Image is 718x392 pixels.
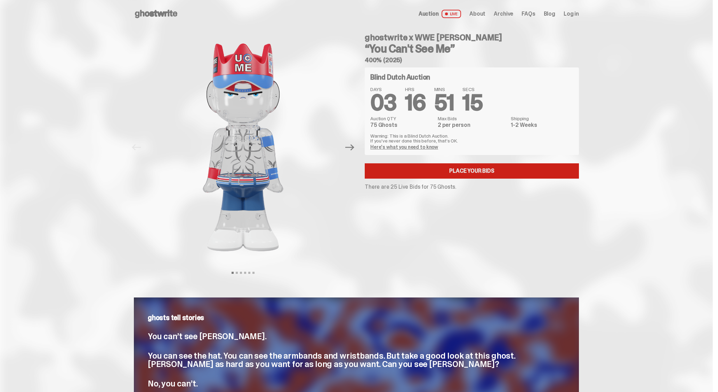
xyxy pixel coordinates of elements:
p: There are 25 Live Bids for 75 Ghosts. [365,184,579,190]
span: LIVE [442,10,461,18]
dt: Max Bids [438,116,507,121]
span: MINS [434,87,454,92]
button: View slide 4 [244,272,246,274]
span: HRS [405,87,426,92]
button: Next [342,140,357,155]
p: Warning: This is a Blind Dutch Auction. If you’ve never done this before, that’s OK. [370,133,573,143]
span: 51 [434,88,454,117]
span: 03 [370,88,397,117]
img: John_Cena_Hero_1.png [147,28,339,267]
span: You can see the hat. You can see the armbands and wristbands. But take a good look at this ghost.... [148,350,515,369]
a: About [469,11,485,17]
span: 16 [405,88,426,117]
span: DAYS [370,87,397,92]
span: No, you can’t. [148,378,198,389]
h3: “You Can't See Me” [365,43,579,54]
h4: ghostwrite x WWE [PERSON_NAME] [365,33,579,42]
span: 15 [462,88,483,117]
button: View slide 5 [248,272,250,274]
button: View slide 1 [232,272,234,274]
a: Log in [564,11,579,17]
a: Place your Bids [365,163,579,179]
button: View slide 3 [240,272,242,274]
dt: Shipping [511,116,573,121]
dd: 75 Ghosts [370,122,434,128]
span: Auction [419,11,439,17]
a: Here's what you need to know [370,144,438,150]
h4: Blind Dutch Auction [370,74,430,81]
a: Blog [544,11,555,17]
span: You can’t see [PERSON_NAME]. [148,331,266,342]
h5: 400% (2025) [365,57,579,63]
p: ghosts tell stories [148,314,565,321]
dd: 1-2 Weeks [511,122,573,128]
button: View slide 6 [252,272,255,274]
span: SECS [462,87,483,92]
button: View slide 2 [236,272,238,274]
a: Archive [494,11,513,17]
a: Auction LIVE [419,10,461,18]
dt: Auction QTY [370,116,434,121]
a: FAQs [522,11,535,17]
dd: 2 per person [438,122,507,128]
